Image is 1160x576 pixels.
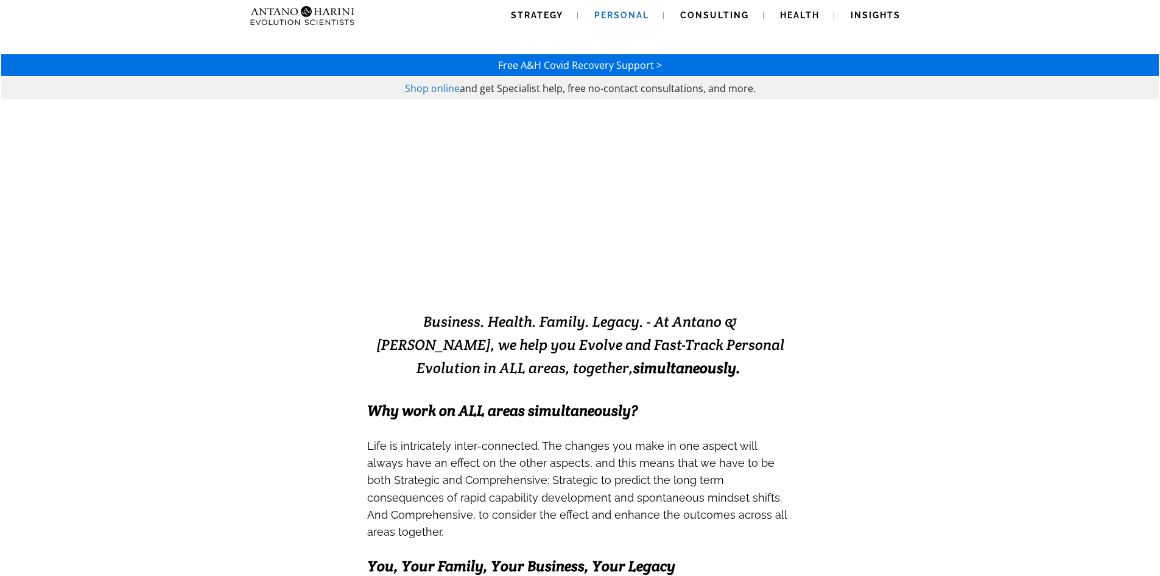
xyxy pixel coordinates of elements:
span: Life is intricately inter-connected. The changes you make in one aspect will always have an effec... [367,439,787,538]
span: Strategy [511,10,563,20]
span: Consulting [680,10,749,20]
span: Why work on ALL areas simultaneously? [367,401,638,420]
b: simultaneously. [633,358,740,377]
span: Personal [594,10,649,20]
strong: EVOLVING [435,254,563,284]
span: You, Your Family, Your Business, Your Legacy [367,556,675,575]
span: Health [780,10,820,20]
span: Insights [851,10,901,20]
a: Shop online [405,82,460,95]
strong: EXCELLENCE [563,254,725,284]
a: Free A&H Covid Recovery Support > [498,59,662,72]
span: and get Specialist help, free no-contact consultations, and more. [460,82,756,95]
span: Business. Health. Family. Legacy. - At Antano & [PERSON_NAME], we help you Evolve and Fast-Track ... [376,312,784,377]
